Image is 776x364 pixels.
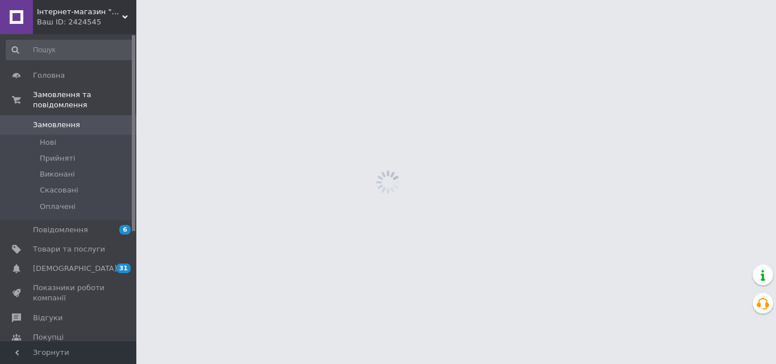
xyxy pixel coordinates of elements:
span: Нові [40,137,56,148]
span: Покупці [33,332,64,342]
span: Відгуки [33,313,62,323]
div: Ваш ID: 2424545 [37,17,136,27]
span: Оплачені [40,202,76,212]
span: Виконані [40,169,75,179]
span: Головна [33,70,65,81]
span: Замовлення [33,120,80,130]
span: Інтернет-магазин "Sivorotka" [37,7,122,17]
span: 6 [119,225,131,235]
span: [DEMOGRAPHIC_DATA] [33,263,117,274]
span: Скасовані [40,185,78,195]
span: Показники роботи компанії [33,283,105,303]
span: 31 [116,263,131,273]
span: Товари та послуги [33,244,105,254]
span: Повідомлення [33,225,88,235]
span: Замовлення та повідомлення [33,90,136,110]
span: Прийняті [40,153,75,164]
input: Пошук [6,40,134,60]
